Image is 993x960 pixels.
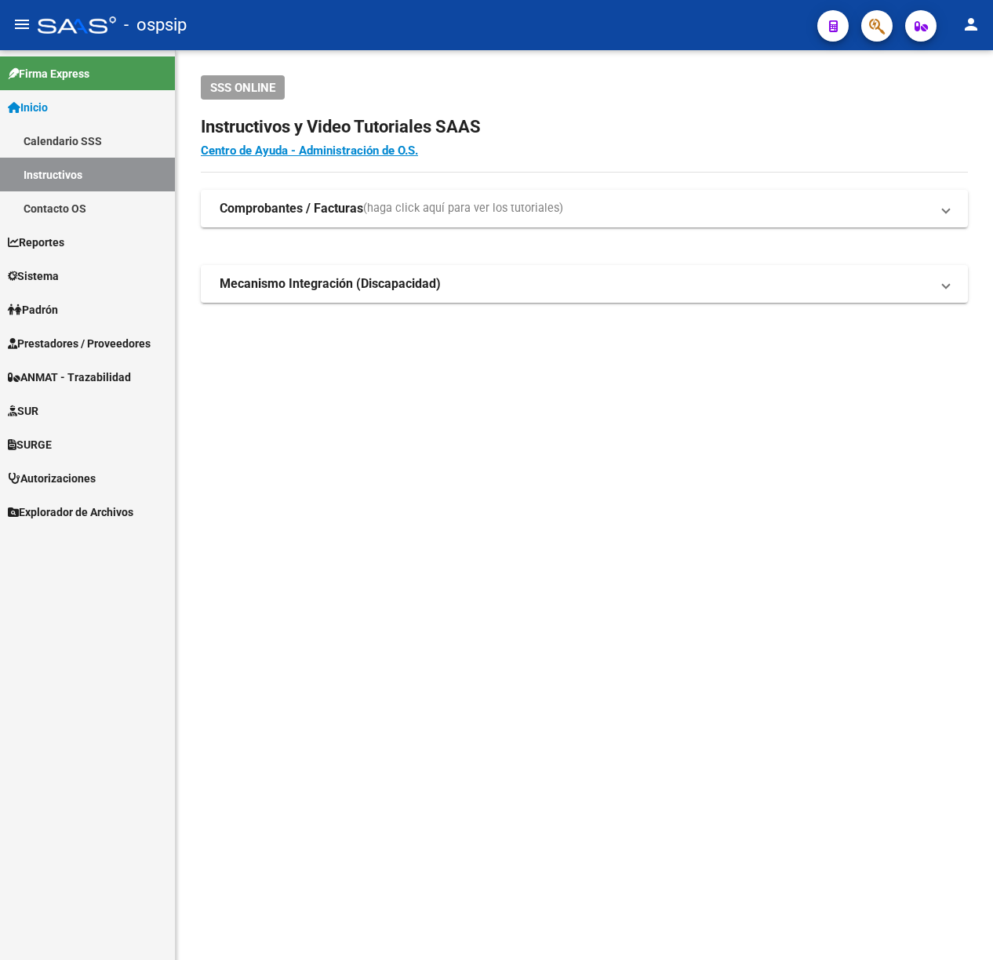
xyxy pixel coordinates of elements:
span: Explorador de Archivos [8,504,133,521]
span: SUR [8,402,38,420]
span: Autorizaciones [8,470,96,487]
strong: Comprobantes / Facturas [220,200,363,217]
span: SSS ONLINE [210,81,275,95]
span: SURGE [8,436,52,453]
span: - ospsip [124,8,187,42]
mat-icon: person [962,15,980,34]
button: SSS ONLINE [201,75,285,100]
mat-icon: menu [13,15,31,34]
strong: Mecanismo Integración (Discapacidad) [220,275,441,293]
span: ANMAT - Trazabilidad [8,369,131,386]
span: (haga click aquí para ver los tutoriales) [363,200,563,217]
span: Padrón [8,301,58,318]
a: Centro de Ayuda - Administración de O.S. [201,144,418,158]
h2: Instructivos y Video Tutoriales SAAS [201,112,968,142]
span: Sistema [8,267,59,285]
mat-expansion-panel-header: Comprobantes / Facturas(haga click aquí para ver los tutoriales) [201,190,968,227]
span: Firma Express [8,65,89,82]
span: Prestadores / Proveedores [8,335,151,352]
span: Inicio [8,99,48,116]
span: Reportes [8,234,64,251]
mat-expansion-panel-header: Mecanismo Integración (Discapacidad) [201,265,968,303]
